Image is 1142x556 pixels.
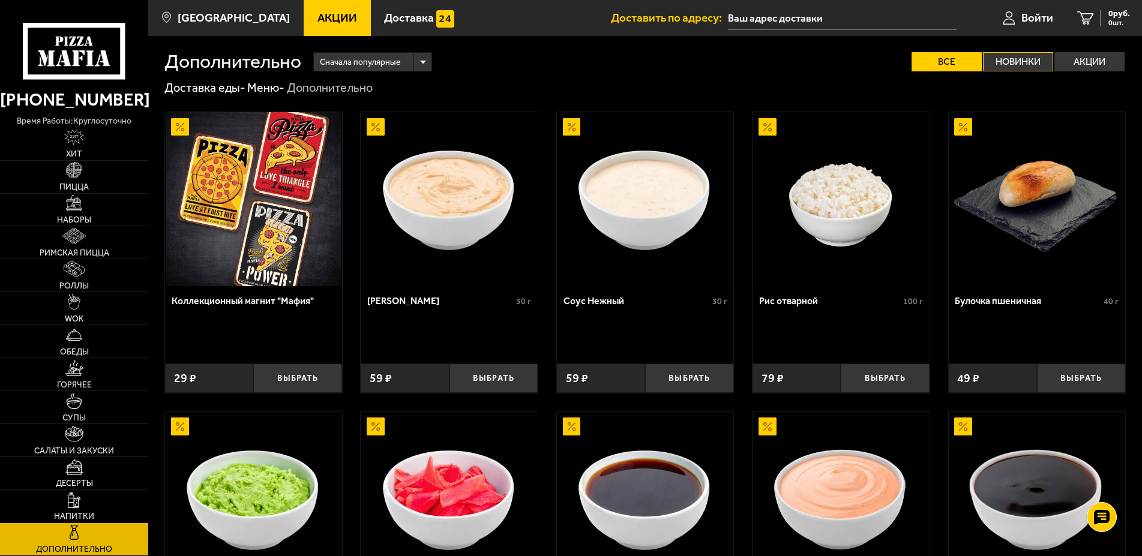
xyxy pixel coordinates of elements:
[753,112,930,286] a: АкционныйРис отварной
[611,12,728,23] span: Доставить по адресу:
[56,479,93,488] span: Десерты
[903,296,923,306] span: 100 г
[171,417,189,435] img: Акционный
[367,118,385,136] img: Акционный
[178,12,290,23] span: [GEOGRAPHIC_DATA]
[172,295,332,306] div: Коллекционный магнит "Мафия"
[1054,52,1125,71] label: Акции
[1104,296,1119,306] span: 40 г
[759,118,777,136] img: Акционный
[320,51,400,74] span: Сначала популярные
[36,545,112,554] span: Дополнительно
[253,363,341,393] button: Выбрать
[62,414,86,422] span: Супы
[54,512,94,521] span: Напитки
[1037,363,1125,393] button: Выбрать
[66,150,82,158] span: Хит
[65,315,83,323] span: WOK
[57,216,91,224] span: Наборы
[754,112,928,286] img: Рис отварной
[362,112,536,286] img: Соус Деликатес
[950,112,1124,286] img: Булочка пшеничная
[59,183,89,191] span: Пицца
[247,80,284,95] a: Меню-
[384,12,434,23] span: Доставка
[166,112,340,286] img: Коллекционный магнит "Мафия"
[563,295,709,306] div: Соус Нежный
[40,249,109,257] span: Римская пицца
[645,363,733,393] button: Выбрать
[954,417,972,435] img: Акционный
[759,417,777,435] img: Акционный
[728,7,957,29] input: Ваш адрес доставки
[759,295,900,306] div: Рис отварной
[59,282,89,290] span: Роллы
[165,112,342,286] a: АкционныйКоллекционный магнит "Мафия"
[370,372,392,384] span: 59 ₽
[558,112,732,286] img: Соус Нежный
[1108,19,1130,26] span: 0 шт.
[912,52,982,71] label: Все
[516,296,531,306] span: 30 г
[164,80,245,95] a: Доставка еды-
[171,118,189,136] img: Акционный
[983,52,1053,71] label: Новинки
[317,12,357,23] span: Акции
[367,417,385,435] img: Акционный
[367,295,513,306] div: [PERSON_NAME]
[361,112,538,286] a: АкционныйСоус Деликатес
[436,10,454,28] img: 15daf4d41897b9f0e9f617042186c801.svg
[955,295,1101,306] div: Булочка пшеничная
[712,296,727,306] span: 30 г
[841,363,929,393] button: Выбрать
[1108,10,1130,18] span: 0 руб.
[60,348,89,356] span: Обеды
[762,372,784,384] span: 79 ₽
[957,372,979,384] span: 49 ₽
[949,112,1126,286] a: АкционныйБулочка пшеничная
[57,381,92,389] span: Горячее
[449,363,538,393] button: Выбрать
[557,112,734,286] a: АкционныйСоус Нежный
[1021,12,1053,23] span: Войти
[954,118,972,136] img: Акционный
[563,118,581,136] img: Акционный
[563,417,581,435] img: Акционный
[34,447,114,455] span: Салаты и закуски
[174,372,196,384] span: 29 ₽
[164,52,301,71] h1: Дополнительно
[287,80,373,96] div: Дополнительно
[566,372,588,384] span: 59 ₽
